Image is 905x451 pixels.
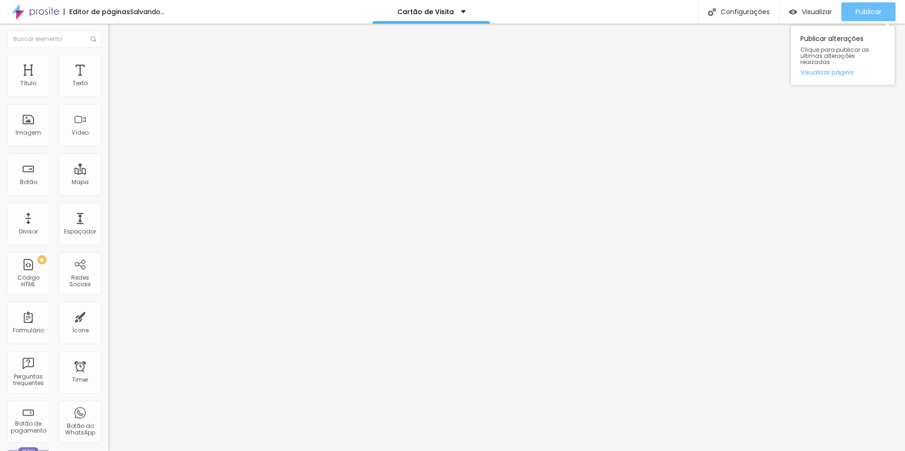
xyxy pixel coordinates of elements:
img: Icone [708,8,716,16]
div: Botão de pagamento [9,420,47,434]
span: Clique para publicar as ultimas alterações reaizadas [800,47,885,65]
div: Publicar alterações [791,26,895,85]
span: Publicar [856,8,881,16]
div: Código HTML [9,274,47,288]
div: Texto [73,80,88,87]
div: Salvando... [130,8,165,15]
p: Cartão de Visita [397,8,454,15]
button: Publicar [841,2,896,21]
span: Visualizar [802,8,832,16]
div: Botão do WhatsApp [61,423,99,436]
iframe: To enrich screen reader interactions, please activate Accessibility in Grammarly extension settings [108,24,905,451]
div: Botão [20,179,37,185]
div: Mapa [72,179,89,185]
div: Vídeo [72,129,89,136]
input: Buscar elemento [7,31,101,48]
a: Visualizar página [800,69,885,75]
div: Espaçador [64,228,96,235]
div: Título [20,80,36,87]
img: Icone [90,36,96,42]
div: Timer [72,377,88,383]
div: Imagem [16,129,41,136]
button: Visualizar [780,2,841,21]
div: Redes Sociais [61,274,99,288]
div: Ícone [72,327,89,334]
div: Formulário [13,327,44,334]
img: view-1.svg [789,8,797,16]
div: Editor de páginas [64,8,130,15]
div: Perguntas frequentes [9,373,47,387]
div: Divisor [19,228,38,235]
